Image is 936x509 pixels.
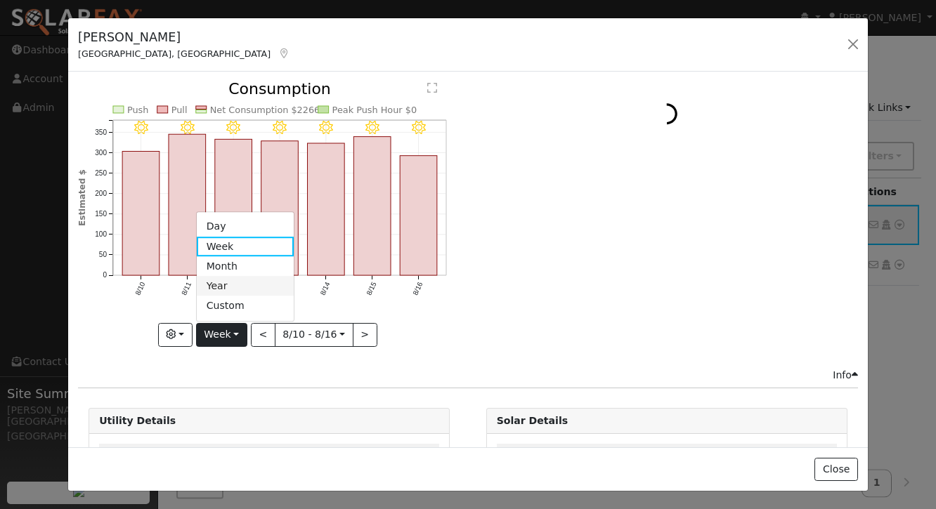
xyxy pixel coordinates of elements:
a: Custom [197,296,294,316]
i: 8/11 - Clear [181,121,195,135]
rect: onclick="" [261,141,299,275]
text: 50 [99,251,108,259]
i: 8/15 - Clear [365,121,379,135]
text: 8/10 [134,281,146,297]
rect: onclick="" [354,137,391,276]
i: 8/10 - Clear [134,121,148,135]
text: 8/15 [365,281,378,297]
text: 250 [95,169,107,177]
text: Estimated $ [77,170,87,227]
rect: onclick="" [122,152,160,276]
text: Consumption [228,80,331,98]
text: 8/11 [180,281,193,297]
button: > [353,323,377,347]
text: 150 [95,210,107,218]
text: Pull [171,105,188,115]
i: 8/16 - Clear [412,121,426,135]
text: 8/16 [412,281,424,297]
rect: onclick="" [308,143,345,275]
h5: [PERSON_NAME] [78,28,290,46]
text: 300 [95,149,107,157]
text: 0 [103,272,108,279]
td: Inverter [497,444,620,464]
a: Week [197,237,294,256]
text: Push [127,105,149,115]
td: Utility [99,444,225,464]
strong: Utility Details [99,415,176,426]
button: 8/10 - 8/16 [275,323,353,347]
rect: onclick="" [215,140,252,276]
button: Close [814,458,857,482]
span: [GEOGRAPHIC_DATA], [GEOGRAPHIC_DATA] [78,48,271,59]
i: 8/12 - Clear [227,121,241,135]
button: Week [196,323,247,347]
text: Net Consumption $2266 [210,105,320,115]
text: 200 [95,190,107,197]
rect: onclick="" [169,135,206,276]
i: 8/13 - Clear [273,121,287,135]
a: Map [278,48,290,59]
text: 350 [95,128,107,136]
a: Month [197,256,294,276]
button: < [251,323,275,347]
rect: onclick="" [401,156,438,275]
text: Peak Push Hour $0 [332,105,417,115]
i: 8/14 - Clear [319,121,333,135]
strong: Solar Details [497,415,568,426]
a: Day [197,217,294,237]
text: 8/14 [319,281,332,297]
div: Info [833,368,858,383]
text:  [427,82,437,93]
text: 100 [95,231,107,239]
a: Year [197,277,294,296]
